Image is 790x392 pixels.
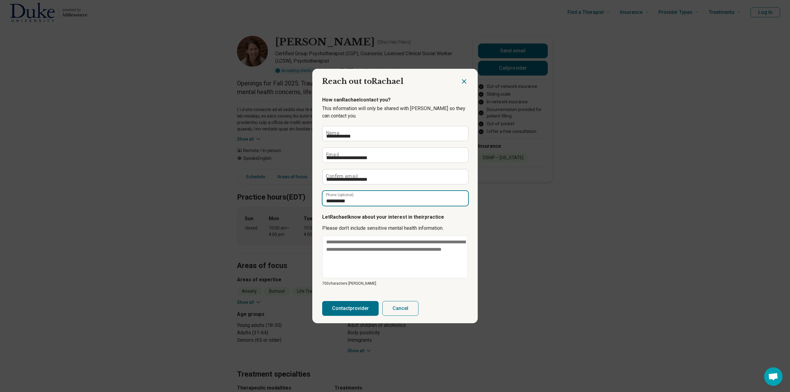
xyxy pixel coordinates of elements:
[322,301,379,316] button: Contactprovider
[322,96,468,104] p: How can Rachael contact you?
[326,152,339,157] label: Email
[326,174,358,179] label: Confirm email
[322,105,468,120] p: This information will only be shared with [PERSON_NAME] so they can contact you.
[326,131,339,136] label: Name
[326,193,354,197] label: Phone (optional)
[322,77,403,86] span: Reach out to Rachael
[322,213,468,221] p: Let Rachael know about your interest in their practice
[322,225,468,232] p: Please don’t include sensitive mental health information.
[460,78,468,85] button: Close dialog
[382,301,418,316] button: Cancel
[322,281,468,286] p: 700 characters [PERSON_NAME]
